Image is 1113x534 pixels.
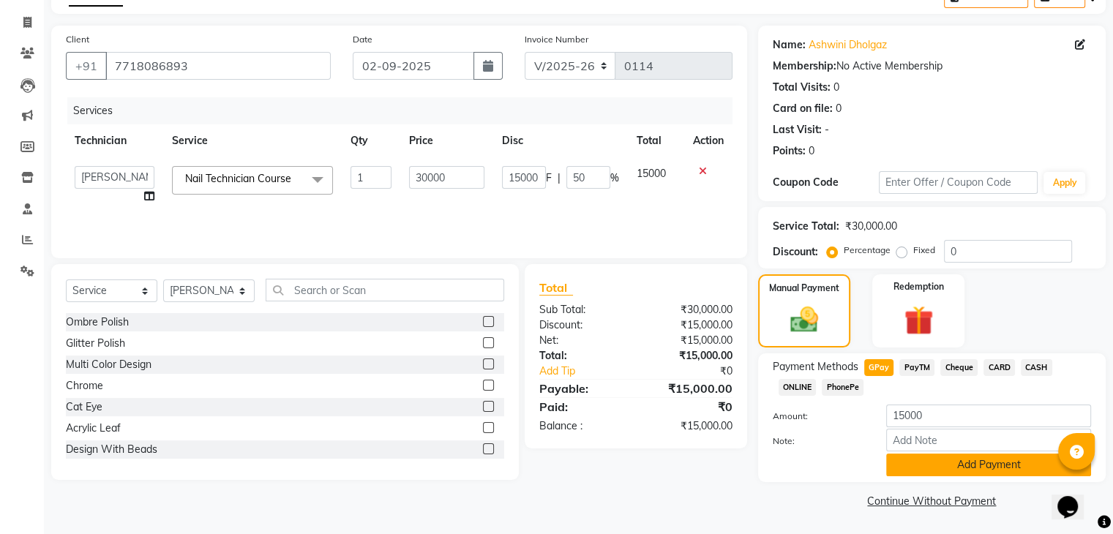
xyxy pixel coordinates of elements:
[528,302,636,317] div: Sub Total:
[67,97,743,124] div: Services
[353,33,372,46] label: Date
[528,364,653,379] a: Add Tip
[528,348,636,364] div: Total:
[879,171,1038,194] input: Enter Offer / Coupon Code
[185,172,291,185] span: Nail Technician Course
[782,304,827,336] img: _cash.svg
[105,52,331,80] input: Search by Name/Mobile/Email/Code
[528,398,636,415] div: Paid:
[773,122,822,138] div: Last Visit:
[684,124,732,157] th: Action
[636,418,743,434] div: ₹15,000.00
[66,52,107,80] button: +91
[493,124,628,157] th: Disc
[66,124,163,157] th: Technician
[913,244,935,257] label: Fixed
[769,282,839,295] label: Manual Payment
[895,302,943,339] img: _gift.svg
[653,364,743,379] div: ₹0
[773,80,831,95] div: Total Visits:
[836,101,842,116] div: 0
[809,37,887,53] a: Ashwini Dholgaz
[266,279,504,301] input: Search or Scan
[773,359,858,375] span: Payment Methods
[528,380,636,397] div: Payable:
[66,442,157,457] div: Design With Beads
[528,317,636,333] div: Discount:
[773,244,818,260] div: Discount:
[539,280,573,296] span: Total
[886,405,1091,427] input: Amount
[761,494,1103,509] a: Continue Without Payment
[1043,172,1085,194] button: Apply
[66,33,89,46] label: Client
[773,37,806,53] div: Name:
[773,143,806,159] div: Points:
[845,219,897,234] div: ₹30,000.00
[525,33,588,46] label: Invoice Number
[400,124,492,157] th: Price
[833,80,839,95] div: 0
[636,348,743,364] div: ₹15,000.00
[773,101,833,116] div: Card on file:
[762,410,875,423] label: Amount:
[779,379,817,396] span: ONLINE
[528,333,636,348] div: Net:
[637,167,666,180] span: 15000
[893,280,944,293] label: Redemption
[899,359,934,376] span: PayTM
[886,454,1091,476] button: Add Payment
[163,124,342,157] th: Service
[66,399,102,415] div: Cat Eye
[66,378,103,394] div: Chrome
[66,357,151,372] div: Multi Color Design
[610,170,619,186] span: %
[291,172,298,185] a: x
[1052,475,1098,519] iframe: chat widget
[528,418,636,434] div: Balance :
[809,143,814,159] div: 0
[1021,359,1052,376] span: CASH
[825,122,829,138] div: -
[66,421,121,436] div: Acrylic Leaf
[66,336,125,351] div: Glitter Polish
[773,59,836,74] div: Membership:
[940,359,978,376] span: Cheque
[983,359,1015,376] span: CARD
[342,124,400,157] th: Qty
[636,333,743,348] div: ₹15,000.00
[558,170,561,186] span: |
[636,398,743,415] div: ₹0
[762,435,875,448] label: Note:
[636,317,743,333] div: ₹15,000.00
[773,219,839,234] div: Service Total:
[636,302,743,317] div: ₹30,000.00
[864,359,894,376] span: GPay
[822,379,863,396] span: PhonePe
[628,124,684,157] th: Total
[773,59,1091,74] div: No Active Membership
[66,315,129,330] div: Ombre Polish
[844,244,891,257] label: Percentage
[773,175,879,190] div: Coupon Code
[546,170,552,186] span: F
[636,380,743,397] div: ₹15,000.00
[886,429,1091,451] input: Add Note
